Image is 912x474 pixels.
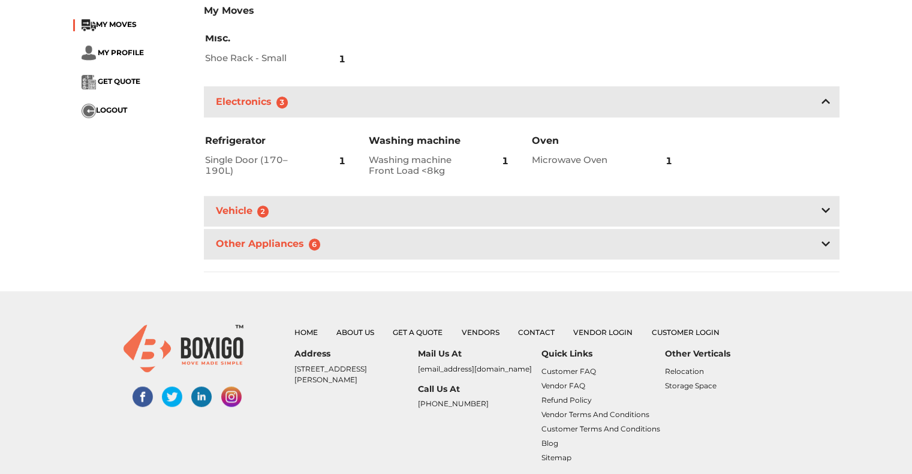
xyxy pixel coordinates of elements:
[462,328,499,337] a: Vendors
[82,20,137,29] a: ...MY MOVES
[205,53,312,64] h2: Shoe Rack - Small
[502,147,508,176] span: 1
[257,206,269,218] span: 2
[162,387,182,407] img: twitter-social-links
[541,439,558,448] a: Blog
[309,238,321,250] span: 6
[204,5,839,16] h3: My Moves
[393,328,443,337] a: Get a Quote
[82,104,96,118] img: ...
[418,399,489,408] a: [PHONE_NUMBER]
[221,387,242,407] img: instagram-social-links
[532,134,675,147] h3: Oven
[213,236,328,253] h3: Other Appliances
[652,328,720,337] a: Customer Login
[82,104,127,118] button: ...LOGOUT
[541,395,592,404] a: Refund Policy
[294,349,418,359] h6: Address
[82,75,96,89] img: ...
[665,349,788,359] h6: Other Verticals
[294,364,418,385] p: [STREET_ADDRESS][PERSON_NAME]
[418,384,541,394] h6: Call Us At
[541,381,585,390] a: Vendor FAQ
[82,46,96,61] img: ...
[294,328,318,337] a: Home
[665,367,704,376] a: Relocation
[368,134,511,147] h3: Washing machine
[666,147,672,176] span: 1
[418,349,541,359] h6: Mail Us At
[213,93,296,111] h3: Electronics
[541,410,649,419] a: Vendor Terms and Conditions
[82,48,144,57] a: ... MY PROFILE
[418,364,532,373] a: [EMAIL_ADDRESS][DOMAIN_NAME]
[541,349,665,359] h6: Quick Links
[133,387,153,407] img: facebook-social-links
[82,19,96,31] img: ...
[96,105,127,114] span: LOGOUT
[191,387,212,407] img: linked-in-social-links
[339,45,345,74] span: 1
[336,328,374,337] a: About Us
[541,453,571,462] a: Sitemap
[124,325,243,372] img: boxigo_logo_small
[541,424,660,433] a: Customer Terms and Conditions
[665,381,717,390] a: Storage Space
[205,32,348,44] h3: Misc.
[98,77,140,86] span: GET QUOTE
[205,134,348,147] h3: Refrigerator
[541,367,596,376] a: Customer FAQ
[532,155,639,165] h2: Microwave Oven
[518,328,555,337] a: Contact
[205,155,312,176] h2: Single Door (170–190L)
[213,203,276,220] h3: Vehicle
[96,20,137,29] span: MY MOVES
[339,147,345,176] span: 1
[573,328,633,337] a: Vendor Login
[368,155,475,176] h2: Washing machine Front Load <8kg
[276,96,288,108] span: 3
[82,77,140,86] a: ... GET QUOTE
[98,48,144,57] span: MY PROFILE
